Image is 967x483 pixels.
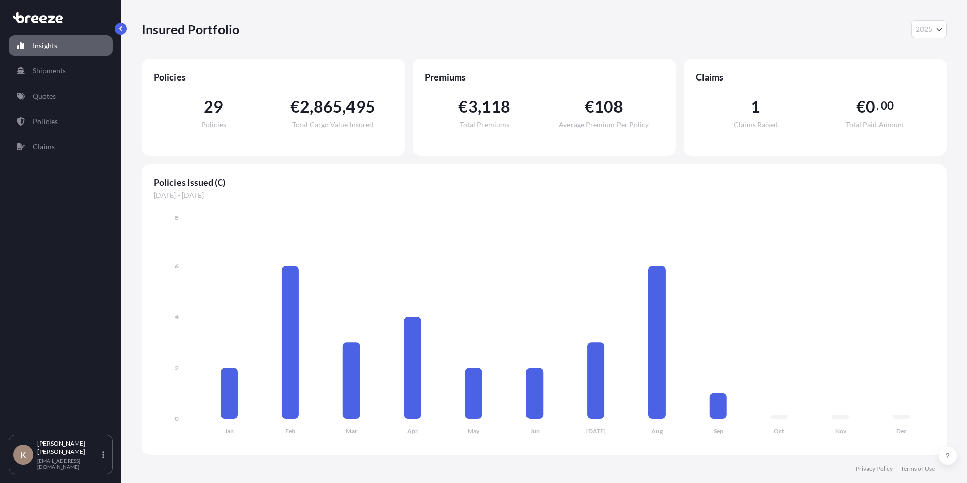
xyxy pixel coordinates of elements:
[33,91,56,101] p: Quotes
[835,427,847,435] tspan: Nov
[468,99,478,115] span: 3
[204,99,223,115] span: 29
[896,427,907,435] tspan: Dec
[9,61,113,81] a: Shipments
[33,41,57,51] p: Insights
[458,99,468,115] span: €
[751,99,760,115] span: 1
[290,99,300,115] span: €
[585,99,594,115] span: €
[154,176,935,188] span: Policies Issued (€)
[9,35,113,56] a: Insights
[292,121,373,128] span: Total Cargo Value Insured
[300,99,310,115] span: 2
[594,99,624,115] span: 108
[9,137,113,157] a: Claims
[175,214,179,221] tspan: 8
[142,21,239,37] p: Insured Portfolio
[425,71,664,83] span: Premiums
[33,66,66,76] p: Shipments
[33,116,58,127] p: Policies
[530,427,540,435] tspan: Jun
[881,102,894,110] span: 00
[856,99,866,115] span: €
[481,99,511,115] span: 118
[586,427,606,435] tspan: [DATE]
[916,24,932,34] span: 2025
[225,427,234,435] tspan: Jan
[651,427,663,435] tspan: Aug
[9,86,113,106] a: Quotes
[876,102,879,110] span: .
[346,99,375,115] span: 495
[734,121,778,128] span: Claims Raised
[774,427,784,435] tspan: Oct
[342,99,346,115] span: ,
[460,121,509,128] span: Total Premiums
[468,427,480,435] tspan: May
[846,121,904,128] span: Total Paid Amount
[346,427,357,435] tspan: Mar
[478,99,481,115] span: ,
[154,190,935,200] span: [DATE] - [DATE]
[201,121,226,128] span: Policies
[175,262,179,270] tspan: 6
[714,427,723,435] tspan: Sep
[310,99,313,115] span: ,
[407,427,418,435] tspan: Apr
[314,99,343,115] span: 865
[33,142,55,152] p: Claims
[696,71,935,83] span: Claims
[285,427,295,435] tspan: Feb
[37,439,100,456] p: [PERSON_NAME] [PERSON_NAME]
[37,458,100,470] p: [EMAIL_ADDRESS][DOMAIN_NAME]
[901,465,935,473] a: Terms of Use
[175,364,179,372] tspan: 2
[154,71,392,83] span: Policies
[866,99,875,115] span: 0
[9,111,113,132] a: Policies
[856,465,893,473] a: Privacy Policy
[175,415,179,422] tspan: 0
[20,450,26,460] span: K
[559,121,649,128] span: Average Premium Per Policy
[911,20,947,38] button: Year Selector
[175,313,179,320] tspan: 4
